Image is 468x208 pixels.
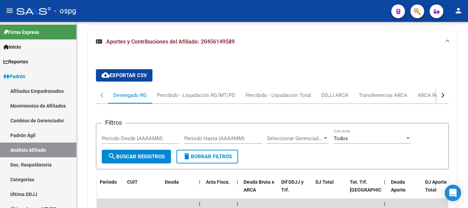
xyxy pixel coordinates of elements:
[244,179,274,193] span: Deuda Bruta x ARCA
[267,135,322,142] span: Seleccionar Gerenciador
[101,72,147,78] span: Exportar CSV
[234,175,241,205] datatable-header-cell: |
[88,31,457,53] mat-expansion-panel-header: Aportes y Contribuciones del Afiliado: 20456149589
[165,179,179,185] span: Deuda
[176,150,238,163] button: Borrar Filtros
[445,185,461,201] div: Open Intercom Messenger
[237,201,238,207] span: |
[422,175,457,205] datatable-header-cell: DJ Aporte Total
[359,91,407,99] div: Transferencias ARCA
[102,118,125,127] h3: Filtros
[97,175,124,205] datatable-header-cell: Período
[54,3,76,19] span: - ospg
[199,179,200,185] span: |
[199,201,200,207] span: |
[3,43,21,51] span: Inicio
[101,71,110,79] mat-icon: cloud_download
[108,152,116,160] mat-icon: search
[425,179,447,193] span: DJ Aporte Total
[391,179,406,193] span: Deuda Aporte
[3,58,28,65] span: Reportes
[96,69,152,82] button: Exportar CSV
[108,154,165,160] span: Buscar Registros
[321,91,348,99] div: DDJJ ARCA
[334,135,348,142] span: Todos
[454,7,463,15] mat-icon: person
[102,150,171,163] button: Buscar Registros
[196,175,203,205] datatable-header-cell: |
[246,91,311,99] div: Percibido - Liquidación Total
[281,179,304,193] span: Dif DDJJ y Trf.
[5,7,14,15] mat-icon: menu
[206,179,230,185] span: Acta Fisca.
[313,175,347,205] datatable-header-cell: DJ Total
[3,73,25,80] span: Padrón
[183,152,191,160] mat-icon: delete
[316,179,334,185] span: DJ Total
[3,28,39,36] span: Firma Express
[388,175,422,205] datatable-header-cell: Deuda Aporte
[347,175,381,205] datatable-header-cell: Tot. Trf. Bruto
[279,175,313,205] datatable-header-cell: Dif DDJJ y Trf.
[350,179,396,193] span: Tot. Trf. [GEOGRAPHIC_DATA]
[384,201,385,207] span: |
[124,175,162,205] datatable-header-cell: CUIT
[113,91,147,99] div: Devengado RG
[183,154,232,160] span: Borrar Filtros
[237,179,238,185] span: |
[381,175,388,205] datatable-header-cell: |
[384,179,385,185] span: |
[162,175,196,205] datatable-header-cell: Deuda
[157,91,235,99] div: Percibido - Liquidación RG/MT/PD
[127,179,138,185] span: CUIT
[100,179,117,185] span: Período
[203,175,234,205] datatable-header-cell: Acta Fisca.
[241,175,279,205] datatable-header-cell: Deuda Bruta x ARCA
[106,38,235,45] span: Aportes y Contribuciones del Afiliado: 20456149589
